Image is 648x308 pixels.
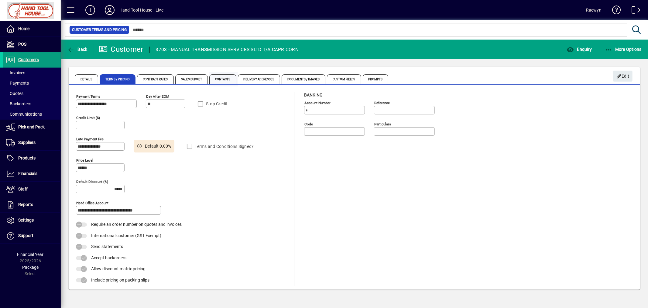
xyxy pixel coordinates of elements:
div: 3703 - MANUAL TRANSMISSION SERVICES SLTD T/A CAPRICORN [156,45,299,54]
a: Settings [3,213,61,228]
mat-label: Payment Terms [76,94,100,99]
span: Invoices [6,70,25,75]
span: Default 0.00% [145,143,171,149]
mat-label: Code [304,122,313,126]
mat-label: Day after EOM [146,94,169,99]
a: Knowledge Base [608,1,621,21]
app-page-header-button: Back [61,44,94,55]
span: Suppliers [18,140,36,145]
mat-label: Default Discount (%) [76,180,108,184]
a: Logout [627,1,640,21]
span: Sales Budget [175,74,208,84]
a: Reports [3,197,61,212]
span: Home [18,26,29,31]
span: Allow discount matrix pricing [91,266,146,271]
span: Products [18,156,36,160]
mat-label: Head Office Account [76,201,108,205]
a: Backorders [3,99,61,109]
span: Require an order number on quotes and invoices [91,222,182,227]
span: Documents / Images [282,74,325,84]
span: Backorders [6,101,31,106]
span: Delivery Addresses [238,74,280,84]
span: Staff [18,187,28,191]
a: Staff [3,182,61,197]
span: Communications [6,112,42,117]
mat-label: Particulars [374,122,391,126]
button: Enquiry [565,44,593,55]
span: More Options [605,47,642,52]
div: Hand Tool House - Live [119,5,163,15]
a: POS [3,37,61,52]
span: Customers [18,57,39,62]
a: Home [3,21,61,37]
span: Support [18,233,33,238]
span: POS [18,42,26,47]
button: More Options [603,44,643,55]
span: Pick and Pack [18,124,45,129]
span: Enquiry [567,47,592,52]
span: Financial Year [17,252,44,257]
mat-label: Reference [374,101,390,105]
span: Quotes [6,91,23,96]
button: Back [66,44,89,55]
div: Customer [99,44,143,54]
span: Reports [18,202,33,207]
span: Terms / Pricing [100,74,136,84]
mat-label: Price Level [76,158,93,163]
span: Settings [18,218,34,222]
div: Raewyn [586,5,602,15]
span: Payments [6,81,29,86]
span: Details [75,74,98,84]
a: Quotes [3,88,61,99]
span: International customer (GST Exempt) [91,233,161,238]
button: Add [81,5,100,16]
span: Banking [304,93,323,97]
a: Products [3,151,61,166]
button: Edit [613,71,633,82]
span: Customer Terms and Pricing [72,27,127,33]
span: Send statements [91,244,123,249]
span: Contacts [209,74,236,84]
span: Prompts [363,74,389,84]
a: Financials [3,166,61,181]
span: Contract Rates [137,74,173,84]
span: Package [22,265,39,270]
span: Edit [616,71,629,81]
a: Payments [3,78,61,88]
a: Suppliers [3,135,61,150]
mat-label: Account number [304,101,331,105]
mat-label: Late Payment Fee [76,137,104,141]
a: Support [3,228,61,243]
mat-label: Credit Limit ($) [76,116,100,120]
span: Include pricing on packing slips [91,278,149,282]
span: Financials [18,171,37,176]
span: Accept backorders [91,255,126,260]
span: Back [67,47,87,52]
button: Profile [100,5,119,16]
span: Custom Fields [327,74,361,84]
a: Communications [3,109,61,119]
a: Invoices [3,68,61,78]
a: Pick and Pack [3,120,61,135]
